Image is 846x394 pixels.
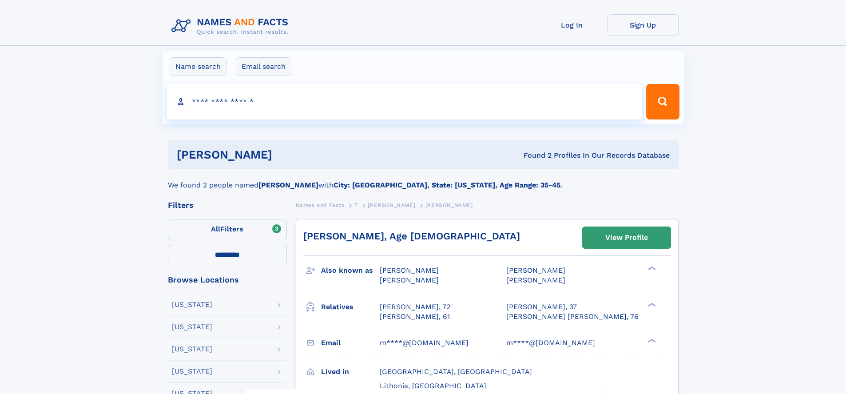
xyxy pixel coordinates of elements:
[167,84,643,119] input: search input
[608,14,679,36] a: Sign Up
[168,201,287,209] div: Filters
[321,263,380,278] h3: Also known as
[380,367,532,376] span: [GEOGRAPHIC_DATA], [GEOGRAPHIC_DATA]
[646,84,679,119] button: Search Button
[646,338,656,343] div: ❯
[605,227,648,248] div: View Profile
[380,266,439,275] span: [PERSON_NAME]
[398,151,670,160] div: Found 2 Profiles In Our Records Database
[321,299,380,314] h3: Relatives
[354,202,358,208] span: T
[506,312,639,322] a: [PERSON_NAME] [PERSON_NAME], 76
[321,364,380,379] h3: Lived in
[321,335,380,350] h3: Email
[168,169,679,191] div: We found 2 people named with .
[303,231,520,242] a: [PERSON_NAME], Age [DEMOGRAPHIC_DATA]
[506,302,577,312] a: [PERSON_NAME], 37
[583,227,671,248] a: View Profile
[506,266,565,275] span: [PERSON_NAME]
[354,199,358,211] a: T
[506,276,565,284] span: [PERSON_NAME]
[236,57,291,76] label: Email search
[172,368,212,375] div: [US_STATE]
[172,323,212,330] div: [US_STATE]
[380,312,450,322] a: [PERSON_NAME], 61
[168,276,287,284] div: Browse Locations
[368,202,415,208] span: [PERSON_NAME]
[168,14,296,38] img: Logo Names and Facts
[172,301,212,308] div: [US_STATE]
[380,276,439,284] span: [PERSON_NAME]
[177,149,398,160] h1: [PERSON_NAME]
[168,219,287,240] label: Filters
[368,199,415,211] a: [PERSON_NAME]
[296,199,345,211] a: Names and Facts
[646,302,656,307] div: ❯
[211,225,220,233] span: All
[334,181,560,189] b: City: [GEOGRAPHIC_DATA], State: [US_STATE], Age Range: 35-45
[646,266,656,271] div: ❯
[170,57,226,76] label: Name search
[172,346,212,353] div: [US_STATE]
[425,202,473,208] span: [PERSON_NAME]
[380,382,486,390] span: Lithonia, [GEOGRAPHIC_DATA]
[258,181,318,189] b: [PERSON_NAME]
[536,14,608,36] a: Log In
[380,302,450,312] a: [PERSON_NAME], 72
